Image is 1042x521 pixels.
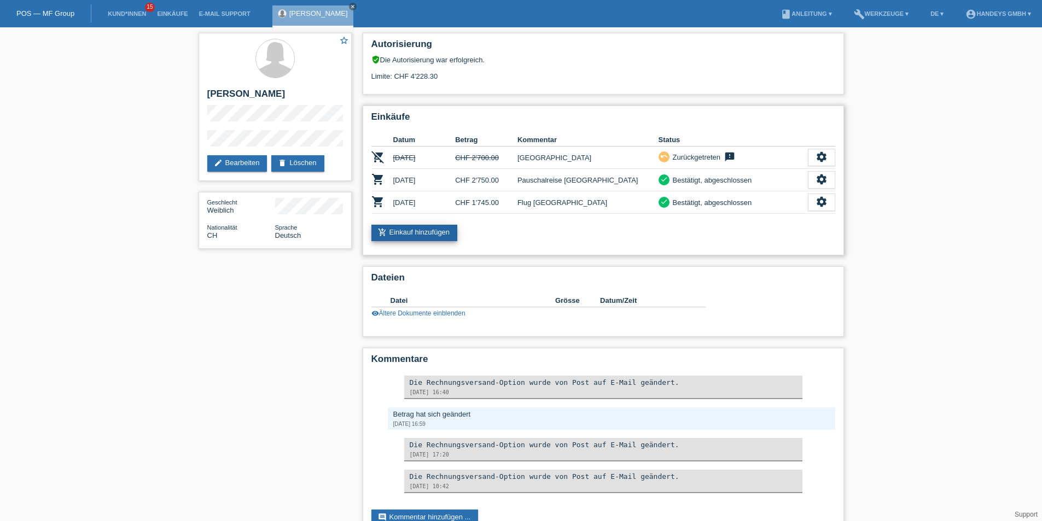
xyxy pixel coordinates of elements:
[660,198,668,206] i: check
[848,10,915,17] a: buildWerkzeuge ▾
[339,36,349,47] a: star_border
[555,294,600,307] th: Grösse
[391,294,555,307] th: Datei
[410,378,797,387] div: Die Rechnungsversand-Option wurde von Post auf E-Mail geändert.
[393,410,830,418] div: Betrag hat sich geändert
[393,421,830,427] div: [DATE] 16:59
[350,4,356,9] i: close
[371,55,835,64] div: Die Autorisierung war erfolgreich.
[145,3,155,12] span: 15
[965,9,976,20] i: account_circle
[660,153,668,160] i: undo
[455,133,517,147] th: Betrag
[925,10,949,17] a: DE ▾
[455,191,517,214] td: CHF 1'745.00
[214,159,223,167] i: edit
[517,147,659,169] td: [GEOGRAPHIC_DATA]
[194,10,256,17] a: E-Mail Support
[371,195,385,208] i: POSP00016255
[207,198,275,214] div: Weiblich
[371,309,379,317] i: visibility
[1015,511,1038,518] a: Support
[371,64,835,80] div: Limite: CHF 4'228.30
[781,9,791,20] i: book
[455,169,517,191] td: CHF 2'750.00
[207,224,237,231] span: Nationalität
[660,175,668,183] i: check
[723,151,736,162] i: feedback
[371,150,385,163] i: POSP00016190
[659,133,808,147] th: Status
[517,133,659,147] th: Kommentar
[378,228,387,237] i: add_shopping_cart
[278,159,287,167] i: delete
[816,173,828,185] i: settings
[393,169,456,191] td: [DATE]
[16,9,74,17] a: POS — MF Group
[517,191,659,214] td: Flug [GEOGRAPHIC_DATA]
[371,55,380,64] i: verified_user
[349,3,357,10] a: close
[371,272,835,289] h2: Dateien
[271,155,324,172] a: deleteLöschen
[517,169,659,191] td: Pauschalreise [GEOGRAPHIC_DATA]
[410,389,797,395] div: [DATE] 16:40
[207,155,267,172] a: editBearbeiten
[393,191,456,214] td: [DATE]
[339,36,349,45] i: star_border
[670,174,752,186] div: Bestätigt, abgeschlossen
[371,225,458,241] a: add_shopping_cartEinkauf hinzufügen
[393,147,456,169] td: [DATE]
[102,10,152,17] a: Kund*innen
[371,354,835,370] h2: Kommentare
[275,231,301,239] span: Deutsch
[670,151,720,163] div: Zurückgetreten
[410,452,797,458] div: [DATE] 17:20
[371,173,385,186] i: POSP00016195
[393,133,456,147] th: Datum
[289,9,348,17] a: [PERSON_NAME]
[670,197,752,208] div: Bestätigt, abgeschlossen
[410,441,797,449] div: Die Rechnungsversand-Option wurde von Post auf E-Mail geändert.
[960,10,1037,17] a: account_circleHandeys GmbH ▾
[371,112,835,128] h2: Einkäufe
[207,231,218,239] span: Schweiz
[854,9,865,20] i: build
[371,39,835,55] h2: Autorisierung
[410,483,797,489] div: [DATE] 10:42
[207,89,343,105] h2: [PERSON_NAME]
[207,199,237,206] span: Geschlecht
[371,309,465,317] a: visibilityÄltere Dokumente einblenden
[600,294,690,307] th: Datum/Zeit
[455,147,517,169] td: CHF 2'700.00
[410,472,797,481] div: Die Rechnungsversand-Option wurde von Post auf E-Mail geändert.
[816,196,828,208] i: settings
[275,224,298,231] span: Sprache
[152,10,193,17] a: Einkäufe
[775,10,837,17] a: bookAnleitung ▾
[816,151,828,163] i: settings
